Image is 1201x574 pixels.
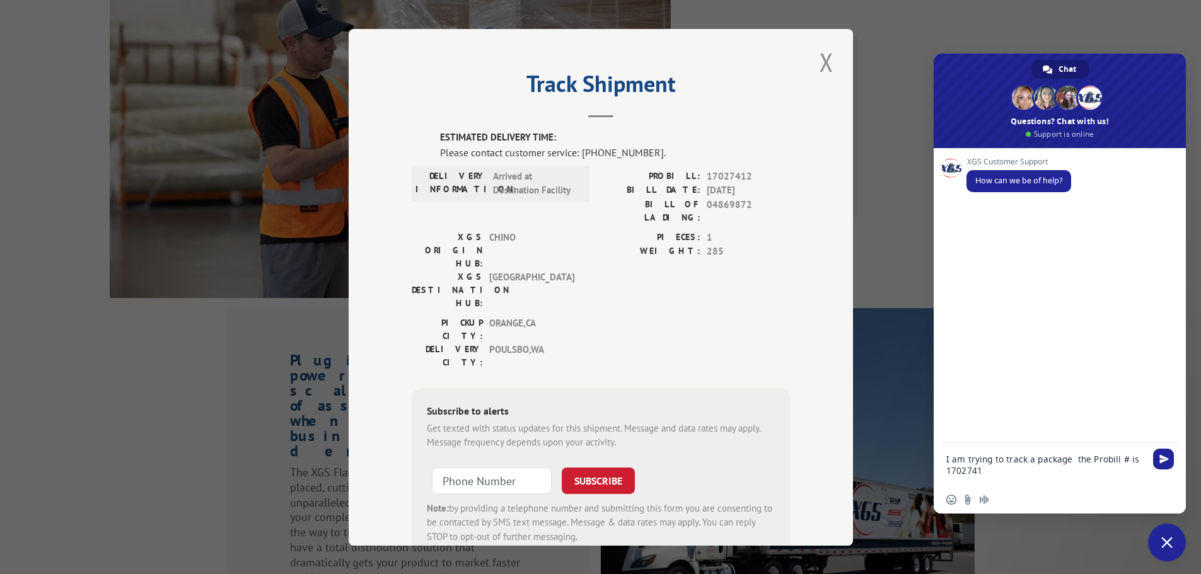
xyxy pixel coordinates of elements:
[1148,524,1186,561] a: Close chat
[440,144,790,159] div: Please contact customer service: [PHONE_NUMBER].
[489,230,574,270] span: CHINO
[707,197,790,224] span: 04869872
[979,495,989,505] span: Audio message
[1059,60,1076,79] span: Chat
[440,130,790,145] label: ESTIMATED DELIVERY TIME:
[427,403,775,421] div: Subscribe to alerts
[707,230,790,244] span: 1
[601,244,700,259] label: WEIGHT:
[963,495,973,505] span: Send a file
[412,230,483,270] label: XGS ORIGIN HUB:
[427,501,775,544] div: by providing a telephone number and submitting this form you are consenting to be contacted by SM...
[601,197,700,224] label: BILL OF LADING:
[432,467,552,493] input: Phone Number
[489,270,574,309] span: [GEOGRAPHIC_DATA]
[816,45,837,79] button: Close modal
[489,316,574,342] span: ORANGE , CA
[707,244,790,259] span: 285
[946,443,1148,486] textarea: Compose your message...
[412,270,483,309] label: XGS DESTINATION HUB:
[427,502,449,514] strong: Note:
[415,169,487,197] label: DELIVERY INFORMATION:
[966,158,1071,166] span: XGS Customer Support
[601,183,700,198] label: BILL DATE:
[1153,449,1174,469] span: Send
[975,175,1062,186] span: How can we be of help?
[427,421,775,449] div: Get texted with status updates for this shipment. Message and data rates may apply. Message frequ...
[601,230,700,244] label: PIECES:
[601,169,700,183] label: PROBILL:
[412,342,483,369] label: DELIVERY CITY:
[412,75,790,99] h2: Track Shipment
[946,495,956,505] span: Insert an emoji
[412,316,483,342] label: PICKUP CITY:
[707,169,790,183] span: 17027412
[562,467,635,493] button: SUBSCRIBE
[707,183,790,198] span: [DATE]
[493,169,578,197] span: Arrived at Destination Facility
[1031,60,1089,79] a: Chat
[489,342,574,369] span: POULSBO , WA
